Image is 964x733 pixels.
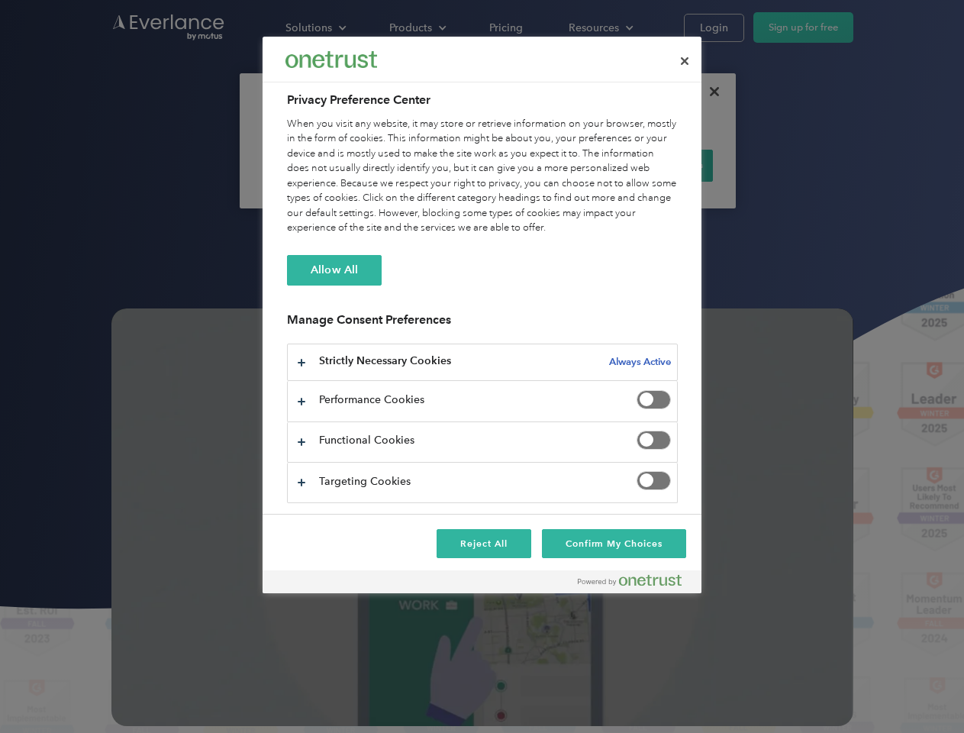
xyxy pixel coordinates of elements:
div: Privacy Preference Center [263,37,701,593]
div: Preference center [263,37,701,593]
button: Close [668,44,701,78]
button: Reject All [437,529,531,558]
button: Allow All [287,255,382,286]
h3: Manage Consent Preferences [287,312,678,336]
button: Confirm My Choices [542,529,686,558]
input: Submit [112,91,189,123]
img: Everlance [285,51,377,67]
div: Everlance [285,44,377,75]
img: Powered by OneTrust Opens in a new Tab [578,574,682,586]
a: Powered by OneTrust Opens in a new Tab [578,574,694,593]
div: When you visit any website, it may store or retrieve information on your browser, mostly in the f... [287,117,678,236]
h2: Privacy Preference Center [287,91,678,109]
